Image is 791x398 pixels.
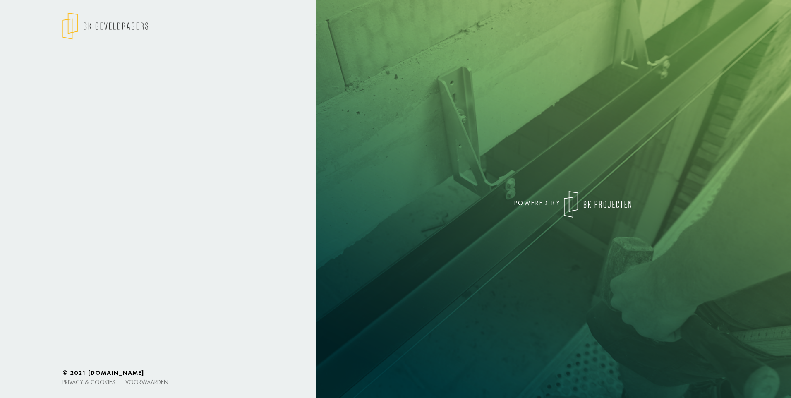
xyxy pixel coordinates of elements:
a: Voorwaarden [125,378,168,386]
img: logo [564,191,631,218]
a: Privacy & cookies [62,378,115,386]
div: powered by [402,191,631,218]
h6: © 2021 [DOMAIN_NAME] [62,369,729,376]
img: logo [62,12,148,40]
